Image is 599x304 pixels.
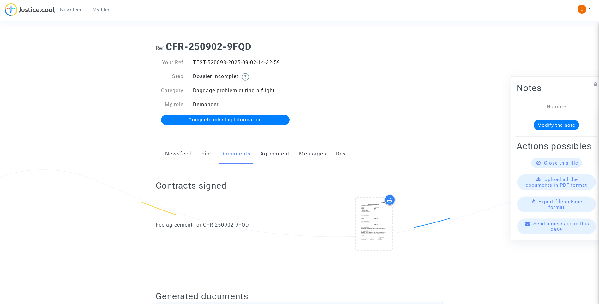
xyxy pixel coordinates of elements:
img: help.svg [242,73,249,81]
span: My files [93,7,111,13]
span: Close this file [544,160,578,166]
img: ACg8ocIeiFvHKe4dA5oeRFd_CiCnuxWUEc1A2wYhRJE3TTWt=s96-c [578,5,586,14]
div: Your Ref [151,59,188,66]
div: Fee agreement for CFR-250902-9FQD [156,221,295,229]
div: My role [151,101,188,108]
a: Dev [336,143,346,164]
h2: Generated documents [156,291,443,302]
span: Complete missing information [189,117,262,123]
a: File [201,143,211,164]
a: My files [87,5,116,15]
b: CFR-250902-9FQD [166,41,251,52]
span: Export file in Excel format [538,199,584,210]
h2: Actions possibles [517,141,596,152]
span: Send a message in this case [533,221,589,232]
a: Agreement [260,143,290,164]
span: Ref. [156,45,166,51]
a: Documents [220,143,251,164]
div: Dossier incomplet [188,73,300,81]
button: Modify the note [534,120,579,130]
a: Messages [299,143,326,164]
span: Newsfeed [60,7,82,13]
h2: Notes [517,82,596,94]
img: jc-logo.svg [5,3,55,16]
a: Newsfeed [55,5,87,15]
div: Category [151,87,188,94]
a: Newsfeed [165,143,192,164]
div: Step [151,73,188,81]
h2: Contracts signed [156,180,227,191]
div: No note [526,103,587,111]
span: Upload all the documents in PDF format [526,177,587,188]
div: Demander [188,101,300,108]
div: TEST-520898-2025-09-02-14-32-59 [188,59,300,66]
div: Baggage problem during a flight [188,87,300,94]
